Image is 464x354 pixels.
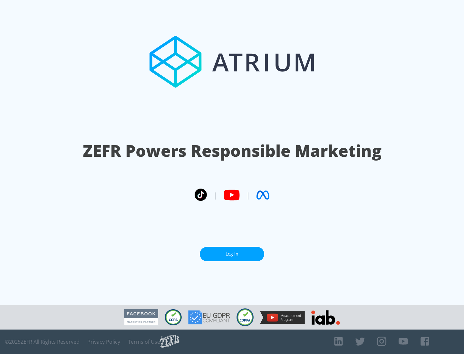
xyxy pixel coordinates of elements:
h1: ZEFR Powers Responsible Marketing [83,140,382,162]
img: CCPA Compliant [165,309,182,325]
span: © 2025 ZEFR All Rights Reserved [5,339,80,345]
img: IAB [311,310,340,325]
img: YouTube Measurement Program [260,311,305,324]
img: Facebook Marketing Partner [124,309,158,326]
span: | [213,190,217,200]
a: Log In [200,247,264,261]
a: Privacy Policy [87,339,120,345]
a: Terms of Use [128,339,160,345]
img: GDPR Compliant [188,310,230,324]
img: COPPA Compliant [237,308,254,326]
span: | [246,190,250,200]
